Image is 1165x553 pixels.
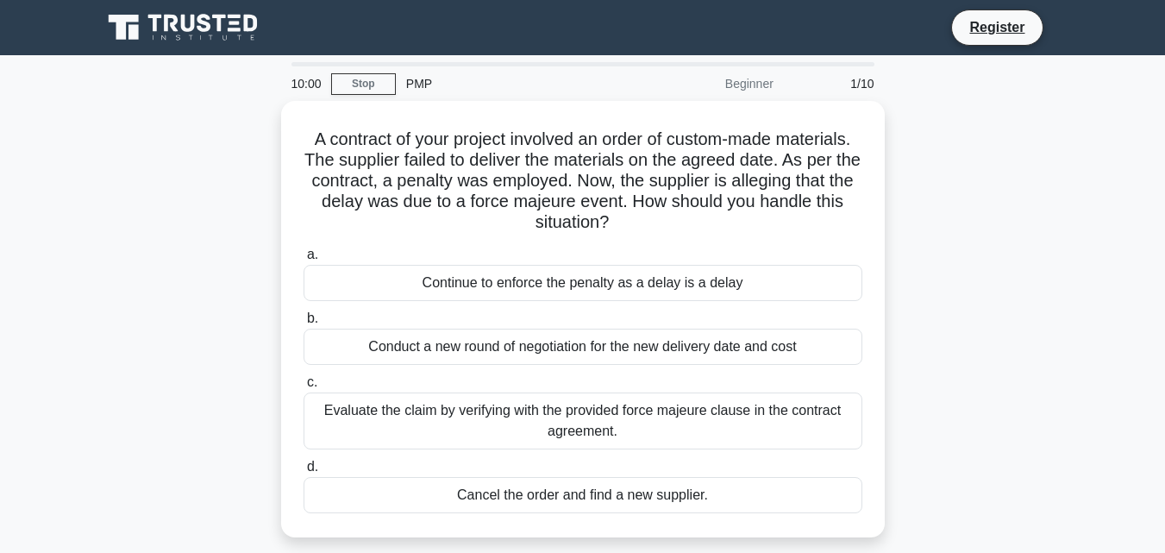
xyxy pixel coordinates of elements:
div: Evaluate the claim by verifying with the provided force majeure clause in the contract agreement. [304,393,862,449]
div: Continue to enforce the penalty as a delay is a delay [304,265,862,301]
div: Beginner [633,66,784,101]
h5: A contract of your project involved an order of custom-made materials. The supplier failed to del... [302,129,864,234]
div: 10:00 [281,66,331,101]
span: b. [307,311,318,325]
a: Stop [331,73,396,95]
a: Register [959,16,1035,38]
span: a. [307,247,318,261]
div: Cancel the order and find a new supplier. [304,477,862,513]
span: d. [307,459,318,474]
div: PMP [396,66,633,101]
span: c. [307,374,317,389]
div: Conduct a new round of negotiation for the new delivery date and cost [304,329,862,365]
div: 1/10 [784,66,885,101]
